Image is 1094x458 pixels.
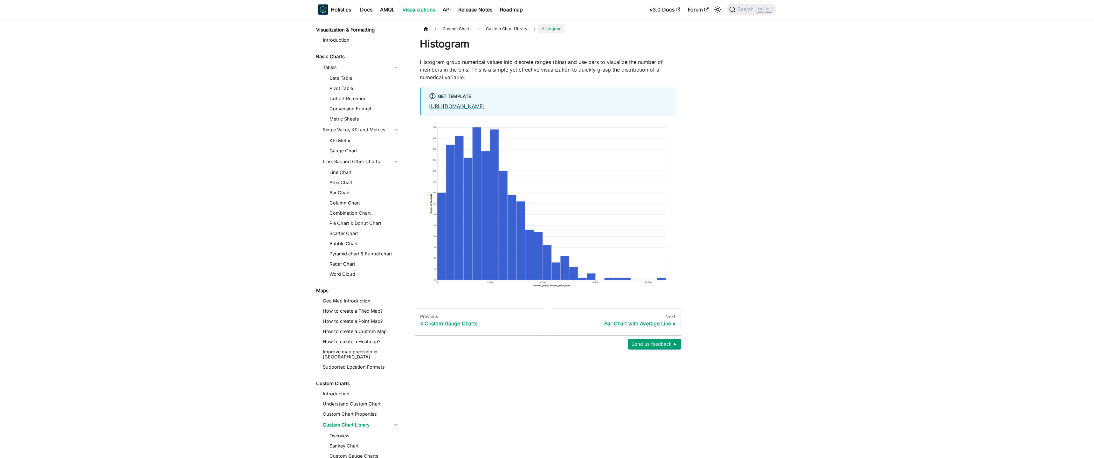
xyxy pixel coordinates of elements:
[420,24,432,33] a: Home page
[420,38,676,50] h1: Histogram
[328,198,401,207] a: Column Chart
[321,156,401,167] a: Line, Bar and Other Charts
[684,4,712,15] a: Forum
[356,4,376,15] a: Docs
[483,24,530,33] a: Custom Chart Library
[439,4,454,15] a: API
[429,93,668,101] div: Get Template
[321,307,401,316] a: How to create a Filled Map?
[321,420,390,430] a: Custom Chart Library
[765,6,772,12] kbd: K
[420,120,676,291] img: reporting-custom-chart/histogram
[328,188,401,197] a: Bar Chart
[631,340,678,348] span: Send us feedback ►
[646,4,684,15] a: v3.0 Docs
[538,24,564,33] span: Histogram
[328,114,401,123] a: Metric Sheets
[321,327,401,336] a: How to create a Custom Map
[557,314,676,319] div: Next
[328,104,401,113] a: Conversion Funnel
[328,431,401,440] a: Overview
[398,4,439,15] a: Visualizations
[328,74,401,83] a: Data Table
[328,219,401,228] a: Pie Chart & Donut Chart
[552,308,681,332] a: NextBar Chart with Average Line
[328,136,401,145] a: KPI Metric
[328,209,401,218] a: Combination Chart
[415,308,544,332] a: PreviousCustom Gauge Charts
[376,4,398,15] a: AMQL
[727,4,776,15] button: Search (Ctrl+K)
[314,52,401,61] a: Basic Charts
[486,26,527,31] span: Custom Chart Library
[328,168,401,177] a: Line Chart
[628,339,681,350] button: Send us feedback ►
[429,103,485,109] a: [URL][DOMAIN_NAME]
[454,4,496,15] a: Release Notes
[557,320,676,327] div: Bar Chart with Average Line
[328,146,401,155] a: Gauge Chart
[328,229,401,238] a: Scatter Chart
[328,178,401,187] a: Area Chart
[440,24,475,33] span: Custom Charts
[314,379,401,388] a: Custom Charts
[328,441,401,450] a: Sankey Chart
[321,125,401,135] a: Single Value, KPI and Metrics
[420,58,676,81] p: Histogram group numerical values into discrete ranges (bins) and use bars to visualize the number...
[318,4,351,15] a: HolisticsHolistics
[736,7,758,12] span: Search
[496,4,527,15] a: Roadmap
[328,94,401,103] a: Cohort Retention
[321,337,401,346] a: How to create a Heatmap?
[713,4,723,15] button: Switch between dark and light mode (currently light mode)
[321,389,401,398] a: Introduction
[328,270,401,279] a: Word Cloud
[331,6,351,13] b: Holistics
[328,239,401,248] a: Bubble Chart
[314,286,401,295] a: Maps
[328,84,401,93] a: Pivot Table
[415,308,681,332] nav: Docs pages
[314,25,401,34] a: Visualization & Formatting
[321,410,401,419] a: Custom Chart Properties
[312,19,407,458] nav: Docs sidebar
[321,317,401,326] a: How to create a Point Map?
[328,260,401,268] a: Radar Chart
[390,420,401,430] button: Collapse sidebar category 'Custom Chart Library'
[321,62,401,73] a: Tables
[321,36,401,45] a: Introduction
[321,347,401,361] a: Improve map precision in [GEOGRAPHIC_DATA]
[328,249,401,258] a: Pyramid chart & Funnel chart
[420,24,676,33] nav: Breadcrumbs
[420,320,539,327] div: Custom Gauge Charts
[321,399,401,408] a: Understand Custom Chart
[321,363,401,371] a: Supported Location Formats
[420,314,539,319] div: Previous
[318,4,328,15] img: Holistics
[321,296,401,305] a: Geo Map Introduction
